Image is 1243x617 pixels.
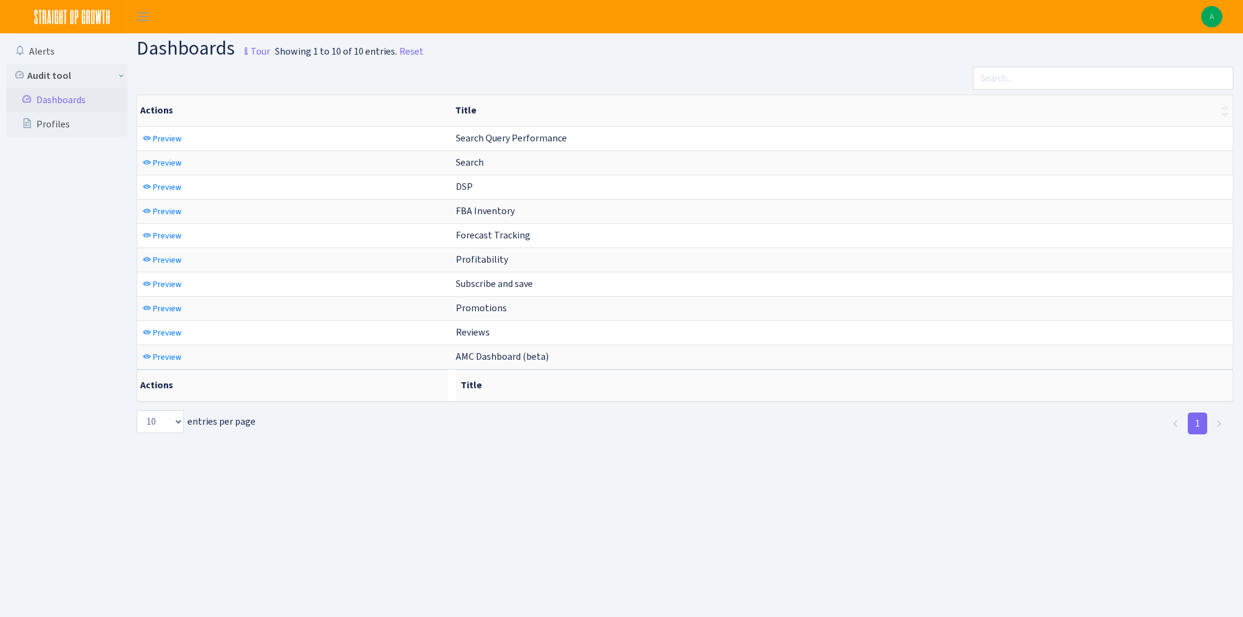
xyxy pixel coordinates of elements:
a: Preview [140,275,185,294]
span: Search [456,156,484,169]
span: FBA Inventory [456,204,515,217]
th: Title [456,369,1233,401]
h1: Dashboards [137,38,270,62]
span: DSP [456,180,473,193]
th: Actions [137,369,449,401]
label: entries per page [137,410,256,433]
span: Promotions [456,302,507,314]
a: Preview [140,348,185,366]
th: Actions [137,95,450,126]
a: 1 [1188,413,1207,434]
a: Preview [140,129,185,148]
span: Preview [153,351,181,363]
a: Preview [140,323,185,342]
span: Preview [153,157,181,169]
a: Preview [140,153,185,172]
input: Search... [973,67,1233,90]
span: Preview [153,254,181,266]
a: A [1201,6,1222,27]
span: Preview [153,206,181,217]
a: Preview [140,226,185,245]
a: Tour [235,35,270,61]
a: Reset [399,44,424,59]
span: Preview [153,230,181,241]
a: Preview [140,299,185,318]
span: Preview [153,181,181,193]
span: Search Query Performance [456,132,567,144]
span: Reviews [456,326,490,339]
a: Profiles [6,112,127,137]
select: entries per page [137,410,184,433]
span: Preview [153,327,181,339]
img: Angela Sun [1201,6,1222,27]
span: AMC Dashboard (beta) [456,350,549,363]
span: Forecast Tracking [456,229,530,241]
th: Title : activate to sort column ascending [450,95,1233,126]
span: Preview [153,278,181,290]
span: Profitability [456,253,508,266]
div: Showing 1 to 10 of 10 entries. [275,44,397,59]
a: Preview [140,202,185,221]
a: Preview [140,178,185,197]
span: Subscribe and save [456,277,533,290]
a: Dashboards [6,88,127,112]
a: Audit tool [6,64,127,88]
a: Preview [140,251,185,269]
small: Tour [239,41,270,62]
button: Toggle navigation [128,7,158,27]
span: Preview [153,303,181,314]
a: Alerts [6,39,127,64]
span: Preview [153,133,181,144]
